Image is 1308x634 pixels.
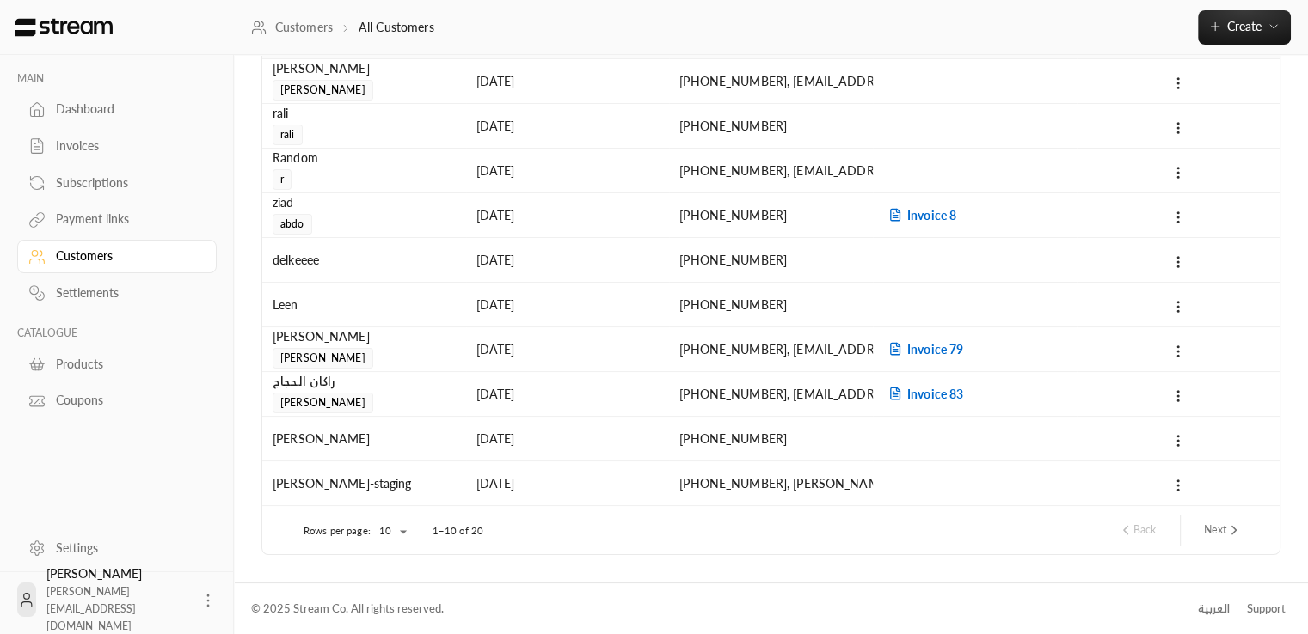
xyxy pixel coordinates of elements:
div: [DATE] [476,193,660,237]
div: [PHONE_NUMBER] , [EMAIL_ADDRESS][DOMAIN_NAME] [679,327,863,371]
div: Coupons [56,392,195,409]
div: [DATE] [476,149,660,192]
a: Settings [17,531,217,564]
span: [PERSON_NAME] [273,348,373,369]
div: [DATE] [476,104,660,148]
div: راكان الحجاج [273,372,456,391]
div: rali [273,104,456,123]
div: Payment links [56,210,195,228]
span: Invoice 83 [883,387,963,401]
img: Logo [14,18,114,37]
button: next page [1197,515,1249,545]
div: Random [273,149,456,168]
div: Products [56,356,195,373]
div: ziad [273,193,456,212]
span: Invoice 79 [883,342,963,357]
p: MAIN [17,72,217,86]
div: Subscriptions [56,174,195,192]
a: Settlements [17,277,217,310]
div: [PHONE_NUMBER] , [PERSON_NAME][EMAIL_ADDRESS][DOMAIN_NAME] [679,461,863,505]
div: [DATE] [476,461,660,505]
div: العربية [1198,600,1230,618]
div: [PHONE_NUMBER] [679,104,863,148]
nav: breadcrumb [251,19,434,36]
div: [PERSON_NAME] [273,417,456,460]
button: Create [1198,10,1291,45]
span: abdo [273,214,312,235]
div: [PHONE_NUMBER] [679,417,863,460]
div: [PHONE_NUMBER] [679,283,863,326]
div: [PERSON_NAME]-staging [273,461,456,505]
div: 10 [371,521,412,542]
div: Settlements [56,284,195,302]
div: [DATE] [476,238,660,282]
a: Invoices [17,130,217,163]
span: r [273,169,292,190]
div: [PHONE_NUMBER] , [EMAIL_ADDRESS][DOMAIN_NAME] [679,59,863,103]
div: [PERSON_NAME] [273,327,456,346]
p: 1–10 of 20 [433,524,483,538]
p: Rows per page: [304,524,371,538]
div: Invoices [56,137,195,155]
div: [PHONE_NUMBER] [679,193,863,237]
span: [PERSON_NAME] [273,80,373,101]
div: [PHONE_NUMBER] , [EMAIL_ADDRESS][DOMAIN_NAME] [679,149,863,192]
div: [PERSON_NAME] [46,565,189,634]
a: Subscriptions [17,166,217,199]
div: Leen [273,283,456,326]
div: [DATE] [476,327,660,371]
div: delkeeee [273,238,456,282]
div: [PHONE_NUMBER] , [EMAIL_ADDRESS][DOMAIN_NAME] [679,372,863,416]
span: Invoice 8 [883,208,956,223]
div: © 2025 Stream Co. All rights reserved. [251,600,444,618]
span: [PERSON_NAME][EMAIL_ADDRESS][DOMAIN_NAME] [46,585,136,632]
div: [DATE] [476,372,660,416]
div: Settings [56,540,195,557]
div: [DATE] [476,283,660,326]
div: [PHONE_NUMBER] [679,238,863,282]
div: Customers [56,247,195,265]
div: [PERSON_NAME] [273,59,456,78]
span: rali [273,125,303,145]
p: CATALOGUE [17,326,217,340]
a: Customers [17,240,217,273]
a: Support [1241,594,1291,625]
a: Coupons [17,384,217,418]
div: Dashboard [56,101,195,118]
a: Customers [251,19,333,36]
div: [DATE] [476,59,660,103]
a: Dashboard [17,93,217,126]
div: [DATE] [476,417,660,460]
span: [PERSON_NAME] [273,393,373,413]
a: Payment links [17,203,217,236]
p: All Customers [359,19,434,36]
a: Products [17,347,217,381]
span: Create [1227,19,1262,34]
